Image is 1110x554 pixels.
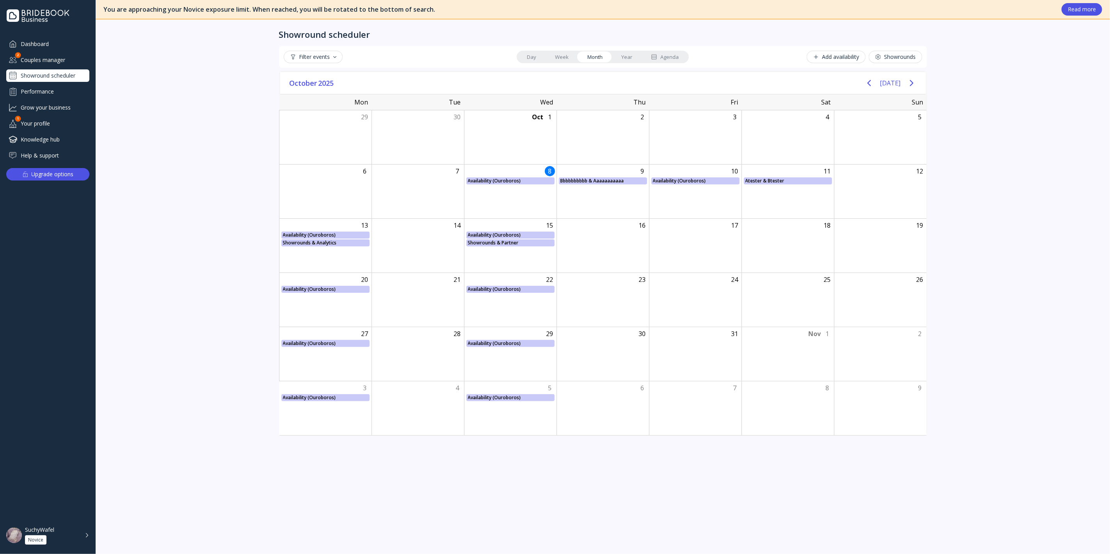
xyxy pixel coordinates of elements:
[637,274,647,285] div: Thursday, October 23, 2025
[452,166,462,176] div: Tuesday, October 7, 2025
[546,51,578,62] a: Week
[730,166,740,176] div: Friday, October 10, 2025
[915,220,925,230] div: Sunday, October 19, 2025
[637,220,647,230] div: Thursday, October 16, 2025
[464,286,557,293] div: Availability (Ouroboros)
[651,53,679,61] div: Agenda
[6,101,89,114] a: Grow your business
[822,383,832,393] div: Saturday, November 8, 2025
[822,329,832,339] div: Saturday, November 1, 2025
[6,133,89,146] a: Knowledge hub
[25,526,54,533] div: SuchyWafel
[452,274,462,285] div: Tuesday, October 21, 2025
[279,239,372,246] div: Showrounds & Analytics
[1062,3,1102,16] button: Read more
[1068,6,1096,12] div: Read more
[560,177,646,184] div: Bbbbbbbbbb & Aaaaaaaaaaa
[452,329,462,339] div: Tuesday, October 28, 2025
[807,51,866,63] button: Add availability
[28,537,43,543] div: Novice
[279,29,370,40] div: Showround scheduler
[360,112,370,122] div: Monday, September 29, 2025
[464,232,557,239] div: Availability (Ouroboros)
[360,166,370,176] div: Monday, October 6, 2025
[6,117,89,130] div: Your profile
[649,177,742,184] div: Availability (Ouroboros)
[813,54,859,60] div: Add availability
[6,37,89,50] a: Dashboard
[578,51,612,62] a: Month
[279,340,372,347] div: Availability (Ouroboros)
[284,51,343,63] button: Filter events
[545,112,555,122] div: Wednesday, October 1, 2025
[360,274,370,285] div: Monday, October 20, 2025
[545,274,555,285] div: Wednesday, October 22, 2025
[464,239,557,246] div: Showrounds & Partner
[452,112,462,122] div: Tuesday, September 30, 2025
[637,329,647,339] div: Thursday, October 30, 2025
[279,286,372,293] div: Availability (Ouroboros)
[290,77,318,89] span: October
[730,274,740,285] div: Friday, October 24, 2025
[518,51,546,62] a: Day
[834,94,927,110] div: Sun
[279,232,372,239] div: Availability (Ouroboros)
[452,383,462,393] div: Tuesday, November 4, 2025
[286,77,338,89] button: October2025
[915,329,925,339] div: Sunday, November 2, 2025
[880,76,901,90] button: [DATE]
[637,112,647,122] div: Thursday, October 2, 2025
[103,5,1054,14] div: You are approaching your Novice exposure limit. When reached, you will be rotated to the bottom o...
[6,69,89,82] a: Showround scheduler
[464,177,557,184] div: Availability (Ouroboros)
[6,117,89,130] a: Your profile1
[822,112,832,122] div: Saturday, October 4, 2025
[6,85,89,98] a: Performance
[649,94,742,110] div: Fri
[545,166,555,176] div: Today, Wednesday, October 8, 2025
[915,383,925,393] div: Sunday, November 9, 2025
[730,220,740,230] div: Friday, October 17, 2025
[904,75,920,91] button: Next page
[532,113,544,122] div: Oct
[557,177,649,184] div: Bbbbbbbbbb & Aaaaaaaaaaa
[468,239,553,246] div: Showrounds & Partner
[637,166,647,176] div: Thursday, October 9, 2025
[742,177,834,184] div: Atester & Btester
[915,166,925,176] div: Sunday, October 12, 2025
[6,53,89,66] a: Couples manager2
[545,329,555,339] div: Wednesday, October 29, 2025
[464,94,557,110] div: Wed
[730,329,740,339] div: Friday, October 31, 2025
[557,94,649,110] div: Thu
[915,112,925,122] div: Sunday, October 5, 2025
[290,54,336,60] div: Filter events
[15,116,21,122] div: 1
[318,77,335,89] span: 2025
[15,52,21,58] div: 2
[745,177,831,184] div: Atester & Btester
[545,383,555,393] div: Wednesday, November 5, 2025
[6,149,89,162] a: Help & support
[1071,517,1110,554] iframe: Chat Widget
[637,383,647,393] div: Thursday, November 6, 2025
[730,112,740,122] div: Friday, October 3, 2025
[822,166,832,176] div: Saturday, October 11, 2025
[360,383,370,393] div: Monday, November 3, 2025
[612,51,642,62] a: Year
[360,220,370,230] div: Monday, October 13, 2025
[6,53,89,66] div: Couples manager
[730,383,740,393] div: Friday, November 7, 2025
[279,94,372,110] div: Mon
[464,340,557,347] div: Availability (Ouroboros)
[545,220,555,230] div: Wednesday, October 15, 2025
[279,394,372,401] div: Availability (Ouroboros)
[360,329,370,339] div: Monday, October 27, 2025
[452,220,462,230] div: Tuesday, October 14, 2025
[822,220,832,230] div: Saturday, October 18, 2025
